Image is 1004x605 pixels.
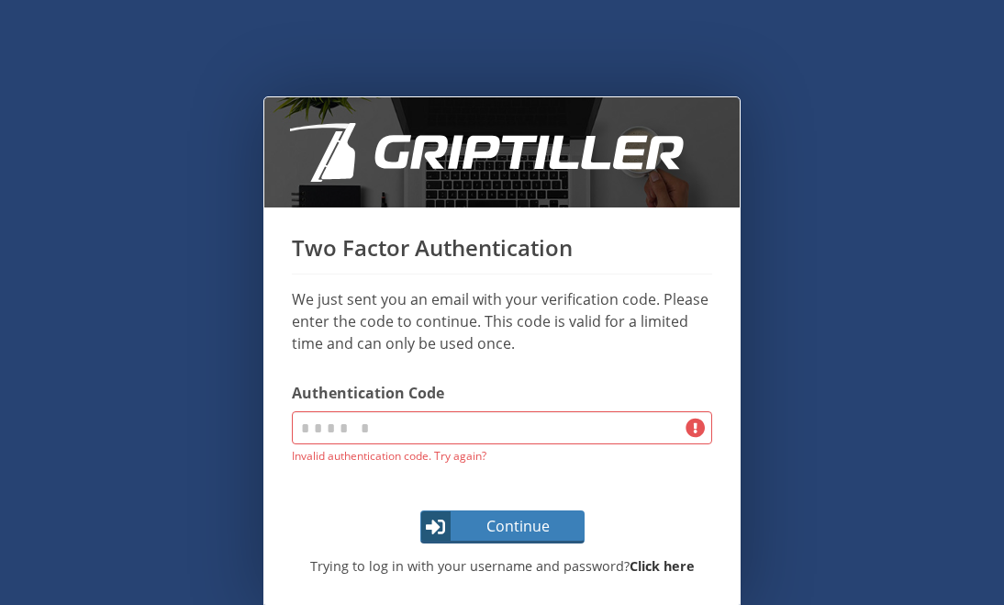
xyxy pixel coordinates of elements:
[292,382,712,404] label: Authentication Code
[292,448,712,465] p: Invalid authentication code. Try again?
[283,556,721,577] p: Trying to log in with your username and password?
[420,510,585,543] button: Continue
[292,235,712,274] h1: Two Factor Authentication
[292,288,712,354] p: We just sent you an email with your verification code. Please enter the code to continue. This co...
[630,557,695,575] a: Click here
[453,515,583,537] span: Continue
